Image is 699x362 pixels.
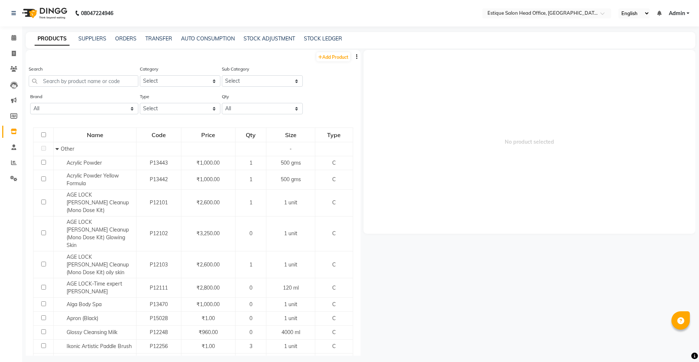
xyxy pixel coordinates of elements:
[67,172,119,187] span: Acrylic Powder Yellow Formula
[196,199,220,206] span: ₹2,600.00
[67,329,117,336] span: Glossy Cleansing Milk
[196,230,220,237] span: ₹3,250.00
[316,52,350,61] a: Add Product
[281,329,300,336] span: 4000 ml
[150,329,168,336] span: P12248
[669,10,685,17] span: Admin
[244,35,295,42] a: STOCK ADJUSTMENT
[67,254,129,276] span: AGE LOCK [PERSON_NAME] Cleanup (Mono Dose Kit) oily skin
[249,329,252,336] span: 0
[140,66,158,72] label: Category
[196,301,220,308] span: ₹1,000.00
[150,261,168,268] span: P12103
[290,146,292,152] span: -
[19,3,69,24] img: logo
[196,176,220,183] span: ₹1,000.00
[249,315,252,322] span: 0
[668,333,692,355] iframe: chat widget
[363,50,695,234] span: No product selected
[182,128,235,141] div: Price
[332,329,336,336] span: C
[150,230,168,237] span: P12102
[249,230,252,237] span: 0
[150,160,168,166] span: P13443
[150,176,168,183] span: P13442
[150,315,168,322] span: P15028
[332,176,336,183] span: C
[249,261,252,268] span: 1
[145,35,172,42] a: TRANSFER
[332,160,336,166] span: C
[222,93,229,100] label: Qty
[67,219,129,248] span: AGE LOCK [PERSON_NAME] Cleanup (Mono Dose Kit) Glowing Skin
[332,315,336,322] span: C
[284,230,297,237] span: 1 unit
[284,315,297,322] span: 1 unit
[196,160,220,166] span: ₹1,000.00
[267,128,314,141] div: Size
[61,146,74,152] span: Other
[67,301,102,308] span: Alga Body Spa
[29,75,138,87] input: Search by product name or code
[249,301,252,308] span: 0
[35,32,70,46] a: PRODUCTS
[56,146,61,152] span: Collapse Row
[332,301,336,308] span: C
[222,66,249,72] label: Sub Category
[249,284,252,291] span: 0
[196,284,220,291] span: ₹2,800.00
[332,343,336,350] span: C
[115,35,136,42] a: ORDERS
[284,343,297,350] span: 1 unit
[150,301,168,308] span: P13470
[199,329,218,336] span: ₹960.00
[332,230,336,237] span: C
[202,315,215,322] span: ₹1.00
[78,35,106,42] a: SUPPLIERS
[249,176,252,183] span: 1
[29,66,43,72] label: Search
[332,199,336,206] span: C
[150,284,168,291] span: P12111
[281,176,301,183] span: 500 gms
[67,315,98,322] span: Apron (Black)
[150,343,168,350] span: P12256
[137,128,180,141] div: Code
[332,261,336,268] span: C
[281,160,301,166] span: 500 gms
[283,284,299,291] span: 120 ml
[249,343,252,350] span: 3
[67,191,129,214] span: AGE LOCK [PERSON_NAME] Cleanup (Mono Dose Kit)
[304,35,342,42] a: STOCK LEDGER
[67,343,132,350] span: Ikonic Artistic Paddle Brush
[181,35,235,42] a: AUTO CONSUMPTION
[81,3,113,24] b: 08047224946
[140,93,149,100] label: Type
[249,160,252,166] span: 1
[332,284,336,291] span: C
[202,343,215,350] span: ₹1.00
[67,280,122,295] span: AGE LOCK-Time expert [PERSON_NAME]
[67,160,102,166] span: Acrylic Powder
[30,93,42,100] label: Brand
[196,261,220,268] span: ₹2,600.00
[54,128,136,141] div: Name
[284,301,297,308] span: 1 unit
[316,128,352,141] div: Type
[236,128,266,141] div: Qty
[284,199,297,206] span: 1 unit
[284,261,297,268] span: 1 unit
[249,199,252,206] span: 1
[150,199,168,206] span: P12101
